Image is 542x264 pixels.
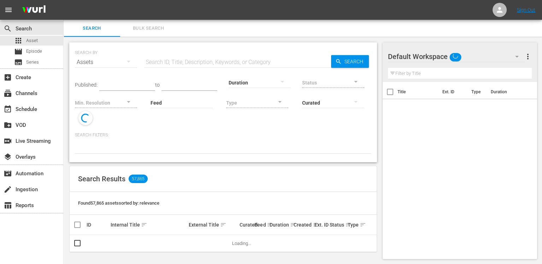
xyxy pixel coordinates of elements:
span: menu [4,6,13,14]
span: Channels [4,89,12,98]
span: Automation [4,169,12,178]
span: Published: [75,82,98,88]
div: Duration [270,221,291,229]
span: Overlays [4,153,12,161]
div: Ext. ID [314,222,327,228]
div: Created [294,221,312,229]
div: Internal Title [111,221,187,229]
span: sort [141,222,147,228]
div: Curated [240,222,252,228]
span: Bulk Search [124,24,172,33]
div: Assets [75,52,137,72]
span: Episode [14,47,23,56]
span: Asset [14,36,23,45]
span: to [155,82,160,88]
span: sort [345,222,352,228]
span: sort [267,222,273,228]
span: 57,865 [129,175,148,183]
button: more_vert [523,48,532,65]
div: Default Workspace [388,47,526,66]
span: Series [26,59,39,66]
span: sort [220,222,226,228]
span: VOD [4,121,12,129]
th: Duration [486,82,529,102]
span: Create [4,73,12,82]
button: Search [331,55,369,68]
th: Ext. ID [438,82,467,102]
span: Ingestion [4,185,12,194]
span: sort [290,222,296,228]
span: Live Streaming [4,137,12,145]
a: Sign Out [517,7,535,13]
div: Type [348,221,358,229]
span: Search [68,24,116,33]
th: Type [467,82,486,102]
span: Asset [26,37,38,44]
img: ans4CAIJ8jUAAAAAAAAAAAAAAAAAAAAAAAAgQb4GAAAAAAAAAAAAAAAAAAAAAAAAJMjXAAAAAAAAAAAAAAAAAAAAAAAAgAT5G... [17,2,51,18]
span: Found 57,865 assets sorted by: relevance [78,200,159,206]
span: more_vert [523,52,532,61]
span: Reports [4,201,12,210]
th: Title [397,82,438,102]
span: Search [342,55,369,68]
span: Search Results [78,175,125,183]
span: sort [313,222,319,228]
span: Loading... [232,241,251,246]
div: Status [330,221,346,229]
span: Search [4,24,12,33]
div: ID [87,222,108,228]
span: Episode [26,48,42,55]
div: External Title [189,221,237,229]
div: Feed [254,221,267,229]
p: Search Filters: [75,132,371,138]
span: Schedule [4,105,12,113]
span: Series [14,58,23,66]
